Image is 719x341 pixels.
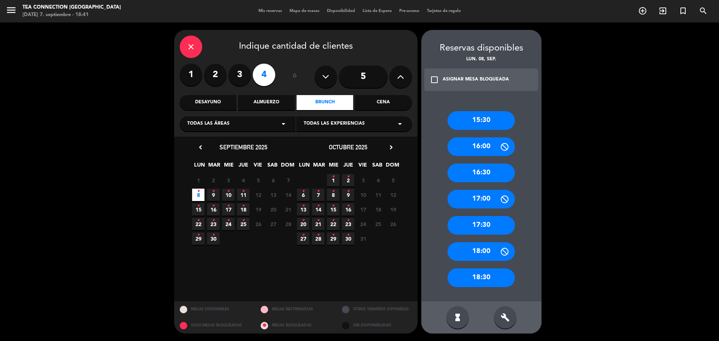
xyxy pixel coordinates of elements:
[359,9,395,13] span: Lista de Espera
[372,189,384,201] span: 11
[658,6,667,15] i: exit_to_app
[207,189,219,201] span: 9
[252,189,264,201] span: 12
[342,161,354,173] span: JUE
[327,203,339,216] span: 15
[448,111,515,130] div: 15:30
[387,189,399,201] span: 12
[228,64,251,86] label: 3
[302,200,304,212] i: •
[180,95,236,110] div: Desayuno
[357,174,369,186] span: 3
[297,203,309,216] span: 13
[286,9,323,13] span: Mapa de mesas
[197,214,200,226] i: •
[207,174,219,186] span: 2
[6,4,17,16] i: menu
[207,232,219,245] span: 30
[336,301,418,317] div: OTROS TAMAÑOS DIPONIBLES
[267,218,279,230] span: 27
[222,189,234,201] span: 10
[187,120,230,128] span: Todas las áreas
[253,64,275,86] label: 4
[6,4,17,18] button: menu
[386,161,398,173] span: DOM
[282,189,294,201] span: 14
[312,232,324,245] span: 28
[327,189,339,201] span: 8
[347,200,349,212] i: •
[302,229,304,241] i: •
[238,95,295,110] div: Almuerzo
[327,174,339,186] span: 1
[174,301,255,317] div: MESAS DISPONIBLES
[252,218,264,230] span: 26
[207,203,219,216] span: 16
[197,143,204,151] i: chevron_left
[357,189,369,201] span: 10
[387,218,399,230] span: 26
[448,164,515,182] div: 16:30
[282,203,294,216] span: 21
[317,214,319,226] i: •
[347,171,349,183] i: •
[347,229,349,241] i: •
[313,161,325,173] span: MAR
[237,203,249,216] span: 18
[317,200,319,212] i: •
[192,218,204,230] span: 22
[699,6,708,15] i: search
[297,189,309,201] span: 6
[327,161,340,173] span: MIE
[204,64,227,86] label: 2
[395,9,423,13] span: Pre-acceso
[302,185,304,197] i: •
[237,189,249,201] span: 11
[448,216,515,235] div: 17:30
[297,95,353,110] div: Brunch
[237,218,249,230] span: 25
[342,203,354,216] span: 16
[192,232,204,245] span: 29
[421,41,541,56] div: Reservas disponibles
[219,143,267,151] span: septiembre 2025
[317,229,319,241] i: •
[180,64,202,86] label: 1
[329,143,367,151] span: octubre 2025
[423,9,465,13] span: Tarjetas de regalo
[638,6,647,15] i: add_circle_outline
[227,185,230,197] i: •
[222,174,234,186] span: 3
[279,119,288,128] i: arrow_drop_down
[252,174,264,186] span: 5
[357,203,369,216] span: 17
[212,185,215,197] i: •
[267,203,279,216] span: 20
[212,229,215,241] i: •
[342,232,354,245] span: 30
[255,317,336,334] div: MESAS BLOQUEADAS
[357,232,369,245] span: 31
[242,214,245,226] i: •
[347,214,349,226] i: •
[387,174,399,186] span: 5
[395,119,404,128] i: arrow_drop_down
[197,229,200,241] i: •
[237,161,249,173] span: JUE
[242,200,245,212] i: •
[342,218,354,230] span: 23
[448,242,515,261] div: 18:00
[252,203,264,216] span: 19
[282,218,294,230] span: 28
[332,185,334,197] i: •
[298,161,310,173] span: LUN
[227,214,230,226] i: •
[197,200,200,212] i: •
[267,174,279,186] span: 6
[312,203,324,216] span: 14
[336,317,418,334] div: SIN DISPONIBILIDAD
[372,203,384,216] span: 18
[357,161,369,173] span: VIE
[297,218,309,230] span: 20
[222,161,235,173] span: MIE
